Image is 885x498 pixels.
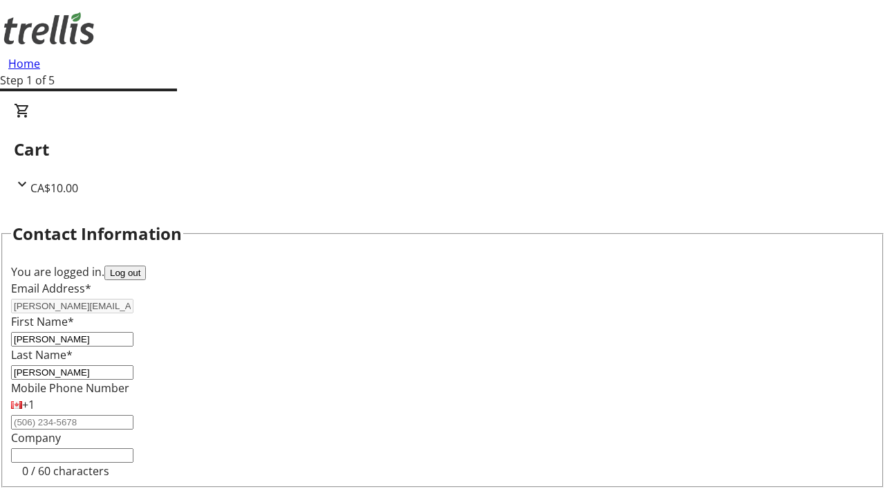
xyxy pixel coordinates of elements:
label: First Name* [11,314,74,329]
div: CartCA$10.00 [14,102,871,196]
label: Last Name* [11,347,73,362]
div: You are logged in. [11,264,874,280]
label: Email Address* [11,281,91,296]
tr-character-limit: 0 / 60 characters [22,463,109,479]
input: (506) 234-5678 [11,415,133,430]
button: Log out [104,266,146,280]
h2: Contact Information [12,221,182,246]
label: Mobile Phone Number [11,380,129,396]
span: CA$10.00 [30,181,78,196]
h2: Cart [14,137,871,162]
label: Company [11,430,61,445]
